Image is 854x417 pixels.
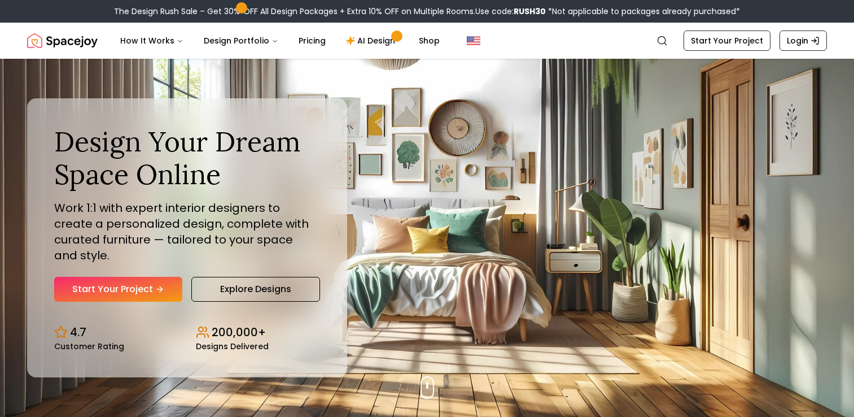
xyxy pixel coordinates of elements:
a: Login [779,31,827,51]
a: AI Design [337,29,408,52]
span: Use code: [475,6,546,17]
b: RUSH30 [514,6,546,17]
a: Start Your Project [684,31,770,51]
a: Spacejoy [27,29,98,52]
a: Pricing [290,29,335,52]
a: Start Your Project [54,277,182,302]
p: 4.7 [70,324,86,340]
a: Shop [410,29,449,52]
button: Design Portfolio [195,29,287,52]
span: *Not applicable to packages already purchased* [546,6,740,17]
nav: Main [111,29,449,52]
p: Work 1:1 with expert interior designers to create a personalized design, complete with curated fu... [54,200,320,263]
h1: Design Your Dream Space Online [54,125,320,190]
p: 200,000+ [212,324,266,340]
small: Designs Delivered [196,342,269,350]
div: The Design Rush Sale – Get 30% OFF All Design Packages + Extra 10% OFF on Multiple Rooms. [114,6,740,17]
a: Explore Designs [191,277,320,302]
img: Spacejoy Logo [27,29,98,52]
nav: Global [27,23,827,59]
button: How It Works [111,29,192,52]
img: United States [467,34,480,47]
small: Customer Rating [54,342,124,350]
div: Design stats [54,315,320,350]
